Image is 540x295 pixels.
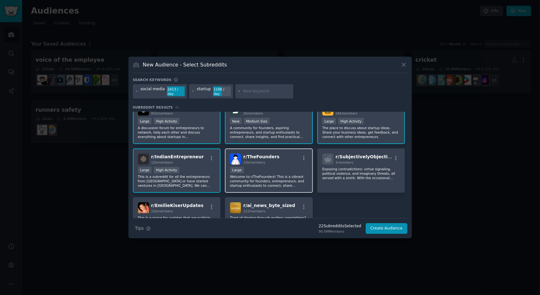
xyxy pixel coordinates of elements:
[243,203,295,208] span: r/ ai_news_byte_sized
[243,160,265,164] span: 15k members
[230,216,308,229] p: Tired of digging through endless newsletters? r/ai_news_byte_sized curates the AI industry’s most...
[133,78,172,82] h3: Search keywords
[140,86,165,97] div: social media
[133,105,173,110] span: Subreddit Results
[143,61,227,68] h3: New Audience - Select Subreddits
[319,229,361,234] div: 90.6M Members
[175,105,180,109] span: 41
[336,111,357,115] span: 16k members
[151,203,204,208] span: r/ EmilieKiserUpdates
[230,174,308,188] p: Welcome to r/TheFounders! This is a vibrant community for founders, entrepreneurs, and startup en...
[243,111,263,115] span: 2k members
[230,126,308,139] p: A community for founders, aspiring entrepreneurs, and startup enthusiasts to connect, share insig...
[138,167,152,173] div: Large
[151,154,204,159] span: r/ IndianEntrepreneur
[151,111,173,115] span: 81k members
[243,154,279,159] span: r/ TheFounders
[322,167,400,180] p: Exposing contradictions: virtue signaling, political violence, and imaginary threats, all served ...
[138,216,216,229] p: This is a space for updates that are publicly accessible on Emilie. Open conversation and opinion...
[230,167,244,173] div: Large
[138,202,149,213] img: EmilieKiserUpdates
[154,118,179,124] div: High Activity
[230,154,241,165] img: TheFounders
[167,86,185,97] div: 2413 / day
[151,209,173,213] span: 15k members
[138,118,152,124] div: Large
[133,223,153,234] button: Tips
[243,89,291,94] input: New Keyword
[230,118,242,124] div: New
[138,126,216,139] p: A discussion forum for entrepreneurs to network, help each other and discuss everything about sta...
[336,154,394,159] span: r/ SubjectivelyObjective
[366,223,407,234] button: Create Audience
[243,209,265,213] span: 222 members
[138,174,216,188] p: This is a subreddit for all the entrepreneurs from [GEOGRAPHIC_DATA] or have started ventures in ...
[322,126,400,139] p: The place to discuss about startup ideas. Share your business ideas, get feedback, and connect wi...
[213,86,231,97] div: 1188 / day
[197,86,211,97] div: startup
[230,202,241,213] img: ai_news_byte_sized
[135,225,144,232] span: Tips
[151,160,173,164] span: 12k members
[138,154,149,165] img: IndianEntrepreneur
[322,118,336,124] div: Large
[319,223,361,229] div: 22 Subreddit s Selected
[338,118,364,124] div: High Activity
[154,167,179,173] div: High Activity
[336,160,354,164] span: 1 members
[244,118,270,124] div: Medium Size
